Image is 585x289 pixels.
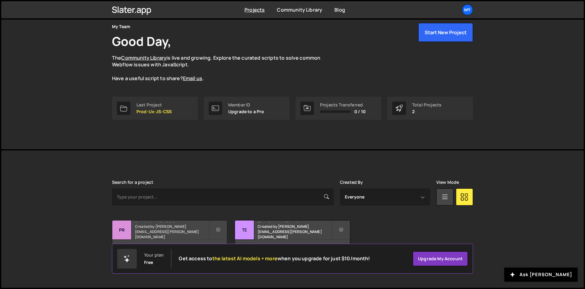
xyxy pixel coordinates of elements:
input: Type your project... [112,188,334,206]
div: 1 page, last updated by almost [DATE] [235,240,350,258]
span: 0 / 10 [354,109,366,114]
p: The is live and growing. Explore the curated scripts to solve common Webflow issues with JavaScri... [112,54,332,82]
div: Your plan [144,253,164,258]
h2: Prod-Ux-JS-CSS [135,220,209,222]
h2: Get access to when you upgrade for just $10/month! [179,256,370,261]
div: Last Project [136,102,172,107]
label: Search for a project [112,180,153,185]
div: Te [235,220,254,240]
a: Community Library [121,54,166,61]
a: Te Testing application webflow Created by [PERSON_NAME][EMAIL_ADDRESS][PERSON_NAME][DOMAIN_NAME] ... [235,220,350,258]
a: Email us [183,75,202,82]
div: Projects Transferred [320,102,366,107]
a: Community Library [277,6,322,13]
label: Created By [340,180,363,185]
a: Last Project Prod-Ux-JS-CSS [112,97,198,120]
a: Blog [334,6,345,13]
label: View Mode [436,180,459,185]
p: Prod-Ux-JS-CSS [136,109,172,114]
div: Member ID [228,102,264,107]
p: Upgrade to a Pro [228,109,264,114]
div: Free [144,260,153,265]
button: Start New Project [418,23,473,42]
h2: Testing application webflow [258,220,331,222]
div: My Team [112,23,130,30]
small: Created by [PERSON_NAME][EMAIL_ADDRESS][PERSON_NAME][DOMAIN_NAME] [135,224,209,239]
h1: Good Day, [112,33,171,50]
div: Total Projects [412,102,442,107]
small: Created by [PERSON_NAME][EMAIL_ADDRESS][PERSON_NAME][DOMAIN_NAME] [258,224,331,239]
button: Ask [PERSON_NAME] [504,268,578,282]
div: No pages have been added to this project [112,240,227,258]
p: 2 [412,109,442,114]
a: Projects [244,6,265,13]
span: the latest AI models + more [212,255,278,262]
a: My [462,4,473,15]
a: Pr Prod-Ux-JS-CSS Created by [PERSON_NAME][EMAIL_ADDRESS][PERSON_NAME][DOMAIN_NAME] No pages have... [112,220,227,258]
div: Pr [112,220,132,240]
a: Upgrade my account [413,251,468,266]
